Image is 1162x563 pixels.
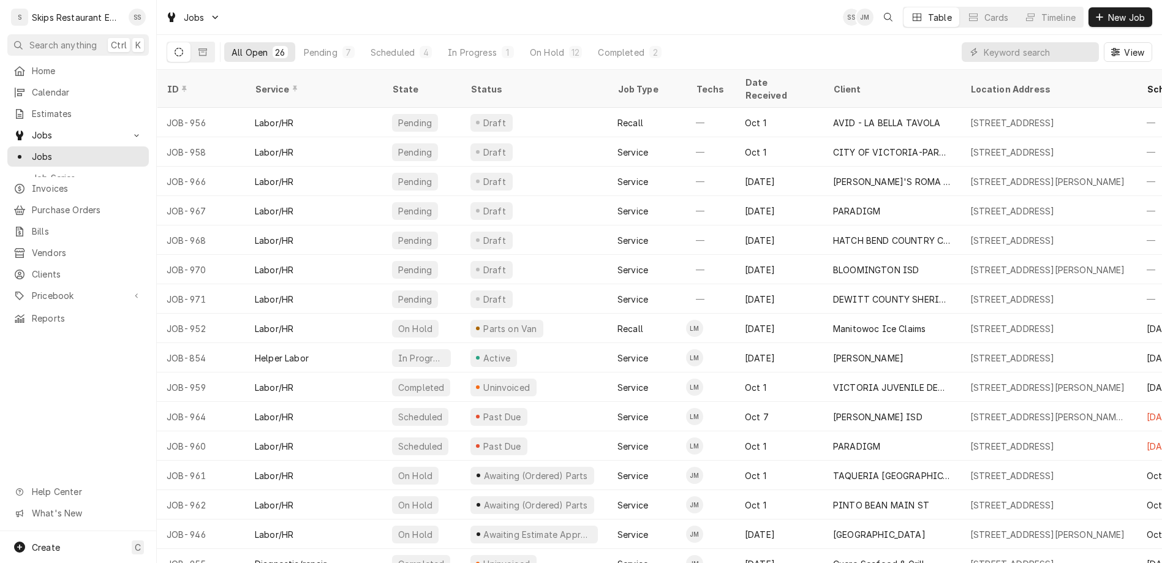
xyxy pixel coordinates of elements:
[735,490,823,520] div: Oct 1
[970,205,1055,217] div: [STREET_ADDRESS]
[255,322,293,335] div: Labor/HR
[7,200,149,220] a: Purchase Orders
[686,320,703,337] div: LM
[617,381,648,394] div: Service
[617,528,648,541] div: Service
[255,234,293,247] div: Labor/HR
[984,42,1093,62] input: Keyword search
[686,408,703,425] div: Longino Monroe's Avatar
[482,499,589,512] div: Awaiting (Ordered) Parts
[157,314,245,343] div: JOB-952
[833,116,941,129] div: AVID - LA BELLA TAVOLA
[833,234,951,247] div: HATCH BEND COUNTRY CLUB
[157,372,245,402] div: JOB-959
[686,284,735,314] div: —
[167,83,233,96] div: ID
[7,178,149,198] a: Invoices
[157,225,245,255] div: JOB-968
[482,528,593,541] div: Awaiting Estimate Approval
[686,137,735,167] div: —
[617,146,648,159] div: Service
[157,108,245,137] div: JOB-956
[833,528,926,541] div: [GEOGRAPHIC_DATA]
[397,175,433,188] div: Pending
[7,168,149,188] a: Job Series
[833,499,929,512] div: PINTO BEAN MAIN ST
[833,352,904,365] div: [PERSON_NAME]
[617,410,648,423] div: Service
[7,482,149,502] a: Go to Help Center
[32,225,143,238] span: Bills
[598,46,644,59] div: Completed
[482,440,523,453] div: Past Due
[970,410,1127,423] div: [STREET_ADDRESS][PERSON_NAME][PERSON_NAME]
[617,469,648,482] div: Service
[255,175,293,188] div: Labor/HR
[735,402,823,431] div: Oct 7
[255,83,370,96] div: Service
[157,402,245,431] div: JOB-964
[970,499,1055,512] div: [STREET_ADDRESS]
[833,381,951,394] div: VICTORIA JUVENILE DETENTION CTR
[696,83,725,96] div: Techs
[345,46,352,59] div: 7
[735,461,823,490] div: Oct 1
[7,34,149,56] button: Search anythingCtrlK
[255,116,293,129] div: Labor/HR
[833,83,948,96] div: Client
[735,225,823,255] div: [DATE]
[1122,46,1147,59] span: View
[157,343,245,372] div: JOB-854
[422,46,429,59] div: 4
[11,9,28,26] div: S
[32,507,141,520] span: What's New
[7,285,149,306] a: Go to Pricebook
[833,146,951,159] div: CITY OF VICTORIA-PARKS & REC
[32,64,143,77] span: Home
[157,255,245,284] div: JOB-970
[255,205,293,217] div: Labor/HR
[617,205,648,217] div: Service
[255,528,293,541] div: Labor/HR
[157,167,245,196] div: JOB-966
[617,352,648,365] div: Service
[397,469,434,482] div: On Hold
[157,461,245,490] div: JOB-961
[970,263,1125,276] div: [STREET_ADDRESS][PERSON_NAME]
[32,268,143,281] span: Clients
[652,46,659,59] div: 2
[482,469,589,482] div: Awaiting (Ordered) Parts
[482,322,538,335] div: Parts on Van
[481,116,508,129] div: Draft
[970,469,1055,482] div: [STREET_ADDRESS]
[833,410,922,423] div: [PERSON_NAME] ISD
[970,528,1125,541] div: [STREET_ADDRESS][PERSON_NAME]
[617,293,648,306] div: Service
[255,499,293,512] div: Labor/HR
[970,293,1055,306] div: [STREET_ADDRESS]
[735,137,823,167] div: Oct 1
[481,205,508,217] div: Draft
[7,221,149,241] a: Bills
[397,146,433,159] div: Pending
[686,255,735,284] div: —
[686,467,703,484] div: JM
[735,520,823,549] div: [DATE]
[32,289,124,302] span: Pricebook
[686,320,703,337] div: Longino Monroe's Avatar
[1088,7,1152,27] button: New Job
[129,9,146,26] div: SS
[157,490,245,520] div: JOB-962
[617,83,676,96] div: Job Type
[735,196,823,225] div: [DATE]
[970,83,1125,96] div: Location Address
[686,349,703,366] div: Longino Monroe's Avatar
[481,263,508,276] div: Draft
[686,526,703,543] div: JM
[686,496,703,513] div: JM
[129,9,146,26] div: Shan Skipper's Avatar
[1041,11,1076,24] div: Timeline
[255,146,293,159] div: Labor/HR
[32,107,143,120] span: Estimates
[157,431,245,461] div: JOB-960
